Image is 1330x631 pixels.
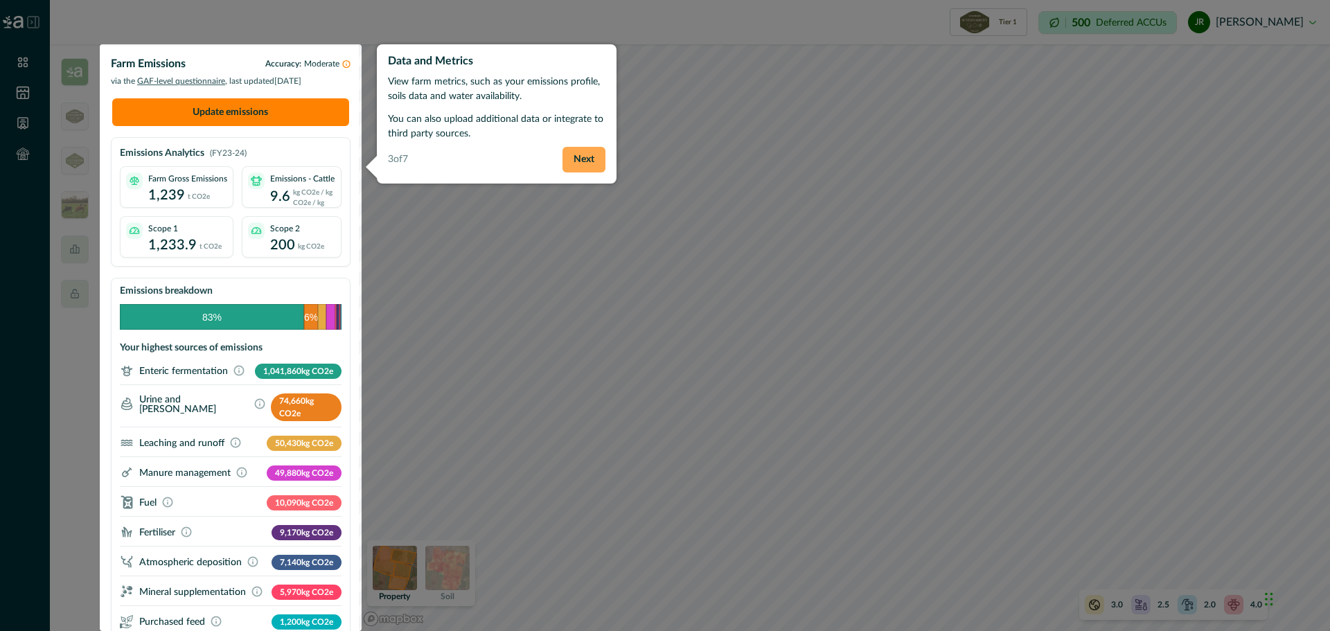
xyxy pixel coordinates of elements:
[1265,578,1273,620] div: Drag
[388,55,605,66] h2: Data and Metrics
[1261,565,1330,631] iframe: Chat Widget
[562,147,605,172] button: Next
[388,75,605,104] p: View farm metrics, such as your emissions profile, soils data and water availability.
[388,152,408,167] p: 3 of 7
[388,112,605,141] p: You can also upload additional data or integrate to third party sources.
